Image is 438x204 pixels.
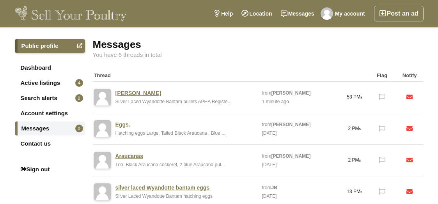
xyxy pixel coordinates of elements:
strong: [PERSON_NAME] [271,153,311,159]
a: Trio, Black Araucana cockerel, 2 blue Araucana pul... [115,162,225,167]
img: default-user-image.png [94,120,111,137]
a: Account settings [15,106,85,120]
div: [DATE] [261,192,278,200]
div: Notify [396,70,424,81]
img: default-user-image.png [94,89,111,106]
a: [PERSON_NAME] [115,90,161,97]
a: from[PERSON_NAME] [262,153,311,159]
img: Sell Your Poultry [15,6,127,21]
a: Silver Laced Wyandotte Bantam pullets APHA Registe... [115,99,232,104]
div: [DATE] [261,160,278,169]
a: Search alerts0 [15,91,85,105]
a: My account [319,6,369,21]
a: Hatching eggs Large, Tailed Black Araucana . Blue ... [115,130,226,136]
a: Post an ad [374,6,424,21]
a: Araucanas [115,153,144,160]
a: Sign out [15,162,85,176]
div: Messages [93,39,424,50]
strong: [PERSON_NAME] [271,122,311,127]
span: 0 [75,94,83,102]
img: Carol Connor [321,7,333,20]
div: 1 minute ago [261,97,290,106]
span: 4 [75,79,83,87]
a: Help [209,6,237,21]
span: s [359,158,361,162]
div: 13 PM [341,180,369,203]
a: fromJB [262,185,277,190]
div: 53 PM [341,86,369,109]
a: from[PERSON_NAME] [262,122,311,127]
a: Dashboard [15,61,85,75]
div: 2 PM [341,149,369,172]
span: s [360,95,362,99]
a: Silver Laced Wyandotte Bantam hatching eggs [115,193,213,199]
a: Eggs. [115,121,130,128]
a: Active listings4 [15,76,85,90]
a: Messages [277,6,319,21]
img: default-user-image.png [94,152,111,169]
span: s [360,190,362,194]
strong: [PERSON_NAME] [271,90,311,96]
div: 2 PM [341,117,369,140]
span: 0 [75,125,83,132]
strong: JB [271,185,277,190]
a: silver laced Wyandotte bantam eggs [115,184,210,191]
div: Flag [368,70,396,81]
a: Messages0 [15,121,85,135]
a: Location [237,6,276,21]
a: Contact us [15,137,85,151]
img: default-user-image.png [94,183,111,200]
a: Public profile [15,39,85,53]
a: from[PERSON_NAME] [262,90,311,96]
div: You have 6 threads in total [93,52,424,58]
div: Messages [341,70,369,81]
span: s [359,127,361,131]
div: [DATE] [261,129,278,137]
strong: Thread [94,72,111,78]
